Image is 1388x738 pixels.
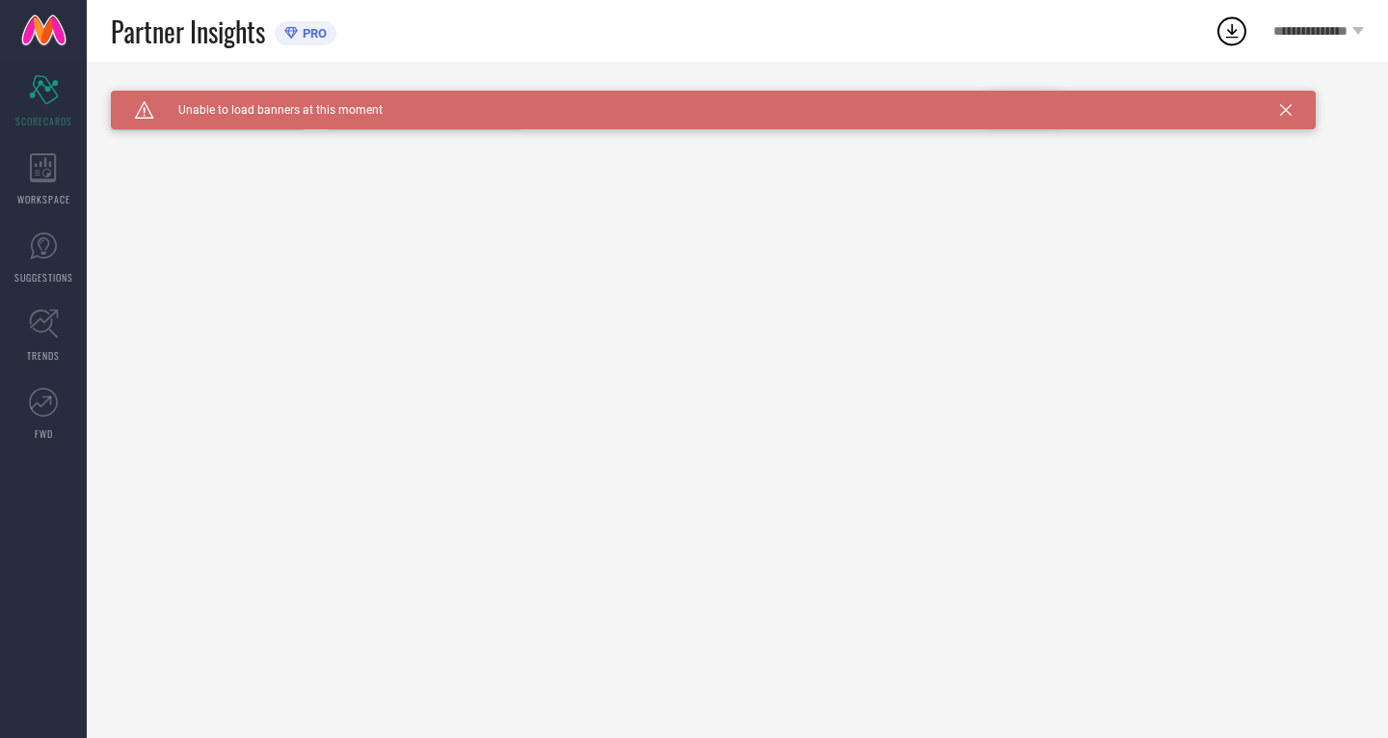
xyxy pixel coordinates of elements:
[298,26,327,41] span: PRO
[111,91,304,104] div: Brand
[15,114,72,128] span: SCORECARDS
[17,192,70,206] span: WORKSPACE
[27,348,60,363] span: TRENDS
[154,103,383,117] span: Unable to load banners at this moment
[1214,14,1249,48] div: Open download list
[14,270,73,285] span: SUGGESTIONS
[35,426,53,441] span: FWD
[111,12,265,51] span: Partner Insights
